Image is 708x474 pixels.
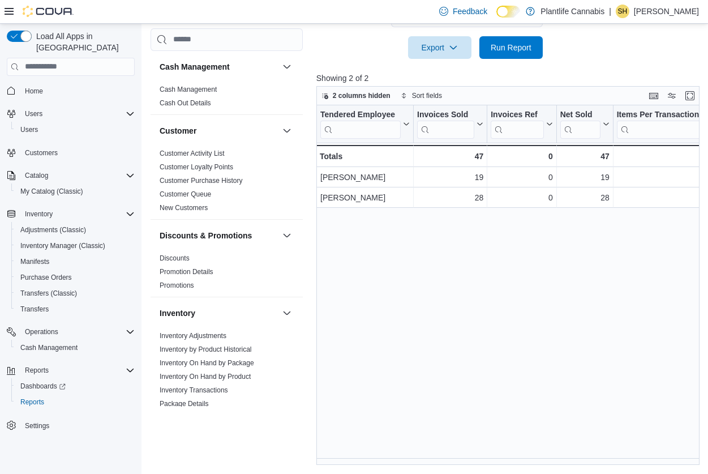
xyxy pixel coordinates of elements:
[160,331,226,340] span: Inventory Adjustments
[560,170,610,184] div: 19
[16,341,135,355] span: Cash Management
[11,394,139,410] button: Reports
[11,270,139,285] button: Purchase Orders
[160,308,195,319] h3: Inventory
[16,287,81,300] a: Transfers (Classic)
[20,305,49,314] span: Transfers
[20,325,135,339] span: Operations
[616,109,705,120] div: Items Per Transaction
[16,223,91,237] a: Adjustments (Classic)
[11,183,139,199] button: My Catalog (Classic)
[2,362,139,378] button: Reports
[160,308,278,319] button: Inventory
[417,109,474,138] div: Invoices Sold
[160,176,243,185] span: Customer Purchase History
[417,191,483,204] div: 28
[11,301,139,317] button: Transfers
[16,223,135,237] span: Adjustments (Classic)
[560,150,609,163] div: 47
[408,36,471,59] button: Export
[560,109,600,138] div: Net Sold
[160,254,190,262] a: Discounts
[20,107,135,121] span: Users
[16,123,135,136] span: Users
[16,395,49,409] a: Reports
[20,257,49,266] span: Manifests
[25,210,53,219] span: Inventory
[20,146,135,160] span: Customers
[2,144,139,161] button: Customers
[320,150,410,163] div: Totals
[280,60,294,74] button: Cash Management
[160,281,194,289] a: Promotions
[280,229,294,242] button: Discounts & Promotions
[417,170,483,184] div: 19
[160,204,208,212] a: New Customers
[11,340,139,356] button: Cash Management
[2,206,139,222] button: Inventory
[320,191,410,204] div: [PERSON_NAME]
[160,85,217,94] span: Cash Management
[160,190,211,199] span: Customer Queue
[160,86,217,93] a: Cash Management
[20,419,54,433] a: Settings
[16,271,135,284] span: Purchase Orders
[11,254,139,270] button: Manifests
[20,398,44,407] span: Reports
[160,125,278,136] button: Customer
[396,89,447,103] button: Sort fields
[2,168,139,183] button: Catalog
[20,273,72,282] span: Purchase Orders
[16,271,76,284] a: Purchase Orders
[16,302,53,316] a: Transfers
[160,149,225,158] span: Customer Activity List
[20,146,62,160] a: Customers
[560,109,600,120] div: Net Sold
[160,254,190,263] span: Discounts
[16,341,82,355] a: Cash Management
[20,289,77,298] span: Transfers (Classic)
[16,123,42,136] a: Users
[160,163,233,172] span: Customer Loyalty Points
[16,239,135,253] span: Inventory Manager (Classic)
[317,89,395,103] button: 2 columns hidden
[25,421,49,430] span: Settings
[160,61,230,72] h3: Cash Management
[160,190,211,198] a: Customer Queue
[616,109,705,138] div: Items Per Transaction
[11,378,139,394] a: Dashboards
[160,372,251,381] span: Inventory On Hand by Product
[20,187,83,196] span: My Catalog (Classic)
[151,147,303,219] div: Customer
[683,89,697,103] button: Enter fullscreen
[20,207,135,221] span: Inventory
[16,185,88,198] a: My Catalog (Classic)
[415,36,465,59] span: Export
[417,109,483,138] button: Invoices Sold
[160,332,226,340] a: Inventory Adjustments
[160,99,211,108] span: Cash Out Details
[160,163,233,171] a: Customer Loyalty Points
[491,191,552,204] div: 0
[32,31,135,53] span: Load All Apps in [GEOGRAPHIC_DATA]
[417,150,483,163] div: 47
[160,230,252,241] h3: Discounts & Promotions
[491,42,531,53] span: Run Report
[647,89,660,103] button: Keyboard shortcuts
[20,382,66,391] span: Dashboards
[160,125,196,136] h3: Customer
[25,87,43,96] span: Home
[160,268,213,276] a: Promotion Details
[7,78,135,463] nav: Complex example
[20,107,47,121] button: Users
[16,255,135,268] span: Manifests
[20,84,135,98] span: Home
[16,287,135,300] span: Transfers (Classic)
[20,169,53,182] button: Catalog
[16,239,110,253] a: Inventory Manager (Classic)
[412,91,442,100] span: Sort fields
[160,399,209,408] span: Package Details
[20,241,105,250] span: Inventory Manager (Classic)
[20,207,57,221] button: Inventory
[160,61,278,72] button: Cash Management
